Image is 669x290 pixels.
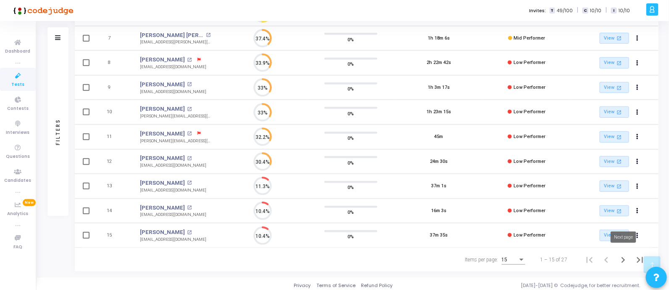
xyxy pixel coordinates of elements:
div: [EMAIL_ADDRESS][DOMAIN_NAME] [140,162,206,169]
span: | [606,6,607,15]
span: 0% [348,208,354,216]
td: 8 [96,51,132,75]
a: [PERSON_NAME] [PERSON_NAME] [140,31,204,40]
mat-icon: open_in_new [206,33,211,37]
div: [EMAIL_ADDRESS][DOMAIN_NAME] [140,187,206,194]
a: [PERSON_NAME] [140,80,185,89]
a: [PERSON_NAME] [140,204,185,212]
a: [PERSON_NAME] [140,105,185,113]
span: | [577,6,578,15]
mat-icon: open_in_new [187,82,192,87]
td: 12 [96,149,132,174]
button: Actions [632,106,643,118]
button: Previous page [598,251,615,268]
a: Terms of Service [316,282,356,289]
span: Interviews [6,129,30,136]
span: Low Performer [514,134,545,139]
a: View [600,106,629,118]
mat-icon: open_in_new [187,205,192,210]
mat-icon: open_in_new [187,156,192,161]
td: 10 [96,100,132,125]
div: [DATE]-[DATE] © Codejudge, for better recruitment. [393,282,659,289]
button: Actions [632,131,643,143]
div: 1h 23m 15s [427,109,451,116]
td: 15 [96,223,132,248]
mat-icon: open_in_new [616,84,623,91]
a: View [600,156,629,168]
button: Next page [615,251,632,268]
span: New [23,199,36,206]
mat-select: Items per page: [502,257,525,263]
span: Candidates [5,177,32,184]
span: 0% [348,134,354,142]
a: [PERSON_NAME] [140,56,185,64]
div: 1 – 15 of 27 [540,256,568,263]
span: Low Performer [514,85,545,90]
span: FAQ [13,244,22,251]
a: View [600,131,629,143]
button: Actions [632,57,643,69]
mat-icon: open_in_new [616,133,623,141]
span: Low Performer [514,183,545,189]
mat-icon: open_in_new [616,109,623,116]
span: 49/100 [557,7,573,14]
td: 14 [96,199,132,223]
div: [EMAIL_ADDRESS][DOMAIN_NAME] [140,89,206,95]
span: 15 [502,257,508,263]
img: logo [11,2,74,19]
div: 16m 3s [431,208,446,215]
span: 0% [348,158,354,167]
button: Actions [632,205,643,217]
span: Questions [6,153,30,160]
span: 0% [348,183,354,192]
a: [PERSON_NAME] [140,179,185,187]
div: 37m 1s [431,183,446,190]
mat-icon: open_in_new [187,230,192,235]
mat-icon: open_in_new [187,131,192,136]
a: View [600,57,629,69]
span: Analytics [8,210,29,218]
div: [EMAIL_ADDRESS][DOMAIN_NAME] [140,237,206,243]
span: 10/10 [619,7,630,14]
span: 0% [348,109,354,117]
a: View [600,82,629,93]
div: 1h 3m 17s [428,84,450,91]
mat-icon: open_in_new [616,158,623,165]
button: Actions [632,32,643,44]
mat-icon: open_in_new [616,59,623,67]
a: View [600,205,629,217]
button: Actions [632,156,643,168]
a: View [600,230,629,241]
div: [EMAIL_ADDRESS][DOMAIN_NAME] [140,64,206,70]
mat-icon: open_in_new [187,107,192,112]
td: 7 [96,26,132,51]
a: View [600,181,629,192]
div: 1h 18m 6s [428,35,450,42]
div: [EMAIL_ADDRESS][PERSON_NAME][DOMAIN_NAME] [140,39,211,45]
td: 9 [96,75,132,100]
span: 0% [348,232,354,241]
span: Mid Performer [514,35,545,41]
span: Contests [7,105,29,112]
div: [PERSON_NAME][EMAIL_ADDRESS][DOMAIN_NAME] [140,138,211,144]
span: Dashboard [5,48,31,55]
span: 0% [348,35,354,43]
div: [EMAIL_ADDRESS][DOMAIN_NAME] [140,212,206,218]
span: Tests [11,81,24,88]
div: Items per page: [465,256,498,263]
div: Next page [611,231,636,243]
span: C [582,8,588,14]
div: [PERSON_NAME][EMAIL_ADDRESS][DOMAIN_NAME] [140,113,211,120]
div: 2h 22m 42s [427,59,451,67]
mat-icon: open_in_new [616,35,623,42]
mat-icon: open_in_new [187,58,192,62]
mat-icon: open_in_new [616,208,623,215]
a: View [600,33,629,44]
span: Low Performer [514,60,545,65]
mat-icon: open_in_new [616,183,623,190]
a: Refund Policy [361,282,393,289]
span: Low Performer [514,159,545,164]
button: Actions [632,181,643,192]
a: [PERSON_NAME] [140,130,185,138]
label: Invites: [529,7,546,14]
